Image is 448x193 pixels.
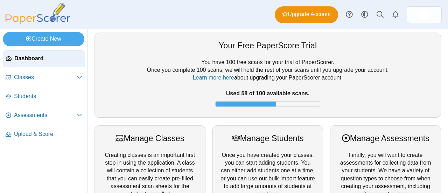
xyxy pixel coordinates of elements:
div: Manage Classes [102,133,198,144]
a: ps.EG2Gs9WtVQryRxPx [407,6,442,23]
a: Learn more here [193,75,234,81]
a: Alerts [388,7,403,22]
div: Manage Assessments [337,133,434,144]
a: Upgrade Account [275,6,338,23]
a: Classes [3,69,85,86]
a: Dashboard [3,50,85,67]
b: Used 58 of 100 available scans. [226,90,309,96]
span: Students [14,92,82,100]
span: Jessica Becker [419,9,430,20]
span: Upload & Score [14,130,82,138]
span: Assessments [14,111,77,119]
a: Create New [3,32,84,46]
div: Your Free PaperScore Trial [102,40,434,51]
span: Upgrade Account [282,11,331,18]
a: PaperScorer [3,19,73,25]
img: ps.EG2Gs9WtVQryRxPx [419,9,430,20]
div: Manage Students [220,133,316,144]
span: Dashboard [14,55,82,62]
a: Upload & Score [3,126,85,143]
span: Classes [14,74,77,81]
a: Students [3,88,85,105]
a: Assessments [3,107,85,124]
img: PaperScorer [3,3,73,24]
div: You have 100 free scans for your trial of PaperScorer. Once you complete 100 scans, we will hold ... [102,58,434,110]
